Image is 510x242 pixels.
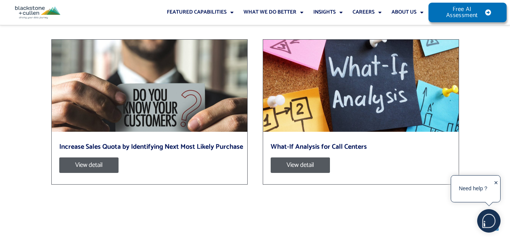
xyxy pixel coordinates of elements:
[494,177,498,201] div: ✕
[59,157,119,173] a: View detail
[478,210,500,232] img: users%2F5SSOSaKfQqXq3cFEnIZRYMEs4ra2%2Fmedia%2Fimages%2F-Bulle%20blanche%20sans%20fond%20%2B%20ma...
[59,143,247,151] h5: Increase Sales Quota by Identifying Next Most Likely Purchase
[452,177,494,201] div: Need help ?
[444,6,480,18] span: Free AI Assessment
[428,3,506,22] a: Free AI Assessment
[271,157,330,173] a: View detail
[271,143,459,151] h5: What-If Analysis for Call Centers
